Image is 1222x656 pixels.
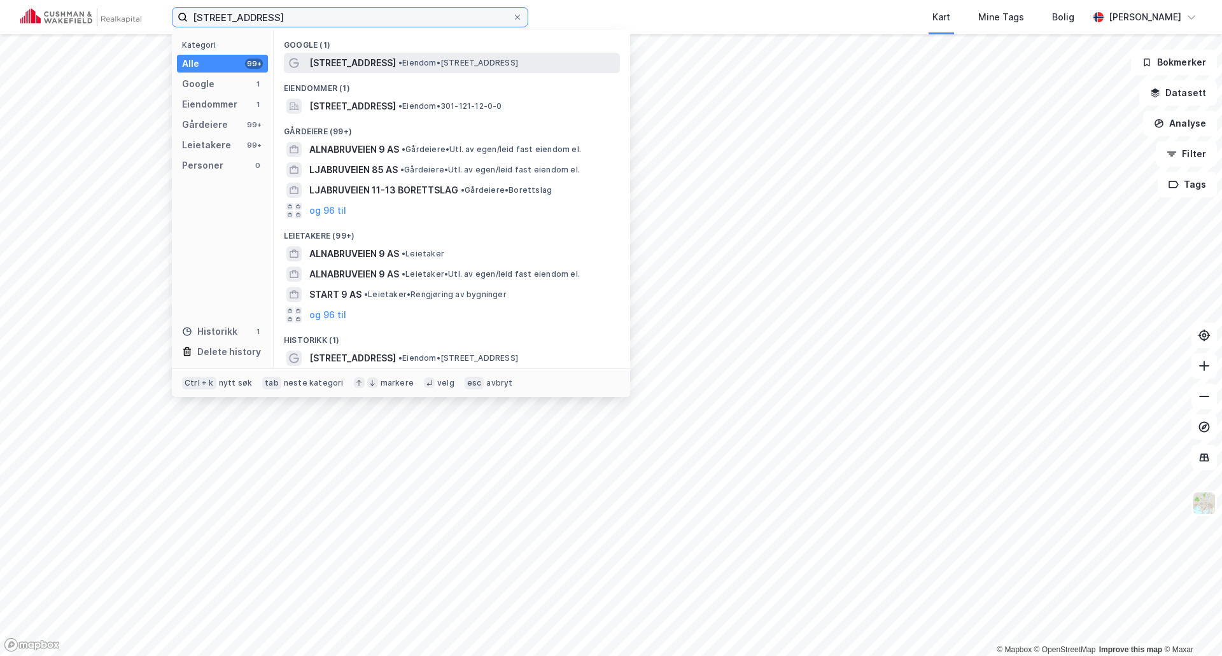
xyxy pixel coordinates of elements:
[398,58,518,68] span: Eiendom • [STREET_ADDRESS]
[402,249,405,258] span: •
[219,378,253,388] div: nytt søk
[182,40,268,50] div: Kategori
[1139,80,1217,106] button: Datasett
[4,638,60,652] a: Mapbox homepage
[1158,595,1222,656] div: Kontrollprogram for chat
[997,645,1032,654] a: Mapbox
[400,165,404,174] span: •
[1156,141,1217,167] button: Filter
[253,79,263,89] div: 1
[309,183,458,198] span: LJABRUVEIEN 11-13 BORETTSLAG
[1192,491,1216,515] img: Z
[398,101,502,111] span: Eiendom • 301-121-12-0-0
[309,307,346,323] button: og 96 til
[364,290,507,300] span: Leietaker • Rengjøring av bygninger
[274,73,630,96] div: Eiendommer (1)
[262,377,281,389] div: tab
[486,378,512,388] div: avbryt
[461,185,465,195] span: •
[274,116,630,139] div: Gårdeiere (99+)
[188,8,512,27] input: Søk på adresse, matrikkel, gårdeiere, leietakere eller personer
[400,165,580,175] span: Gårdeiere • Utl. av egen/leid fast eiendom el.
[182,117,228,132] div: Gårdeiere
[461,185,552,195] span: Gårdeiere • Borettslag
[182,324,237,339] div: Historikk
[381,378,414,388] div: markere
[20,8,141,26] img: cushman-wakefield-realkapital-logo.202ea83816669bd177139c58696a8fa1.svg
[182,377,216,389] div: Ctrl + k
[1143,111,1217,136] button: Analyse
[398,353,402,363] span: •
[402,144,405,154] span: •
[309,267,399,282] span: ALNABRUVEIEN 9 AS
[402,144,581,155] span: Gårdeiere • Utl. av egen/leid fast eiendom el.
[245,120,263,130] div: 99+
[398,353,518,363] span: Eiendom • [STREET_ADDRESS]
[245,59,263,69] div: 99+
[465,377,484,389] div: esc
[932,10,950,25] div: Kart
[978,10,1024,25] div: Mine Tags
[402,269,405,279] span: •
[309,99,396,114] span: [STREET_ADDRESS]
[1034,645,1096,654] a: OpenStreetMap
[309,351,396,366] span: [STREET_ADDRESS]
[274,325,630,348] div: Historikk (1)
[182,137,231,153] div: Leietakere
[284,378,344,388] div: neste kategori
[309,246,399,262] span: ALNABRUVEIEN 9 AS
[398,101,402,111] span: •
[182,158,223,173] div: Personer
[253,99,263,109] div: 1
[1131,50,1217,75] button: Bokmerker
[1109,10,1181,25] div: [PERSON_NAME]
[182,76,214,92] div: Google
[1158,172,1217,197] button: Tags
[437,378,454,388] div: velg
[402,249,444,259] span: Leietaker
[309,203,346,218] button: og 96 til
[309,162,398,178] span: LJABRUVEIEN 85 AS
[1158,595,1222,656] iframe: Chat Widget
[197,344,261,359] div: Delete history
[309,287,362,302] span: START 9 AS
[309,55,396,71] span: [STREET_ADDRESS]
[245,140,263,150] div: 99+
[182,97,237,112] div: Eiendommer
[274,30,630,53] div: Google (1)
[1052,10,1074,25] div: Bolig
[402,269,580,279] span: Leietaker • Utl. av egen/leid fast eiendom el.
[274,221,630,244] div: Leietakere (99+)
[364,290,368,299] span: •
[253,326,263,337] div: 1
[1099,645,1162,654] a: Improve this map
[253,160,263,171] div: 0
[309,142,399,157] span: ALNABRUVEIEN 9 AS
[398,58,402,67] span: •
[182,56,199,71] div: Alle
